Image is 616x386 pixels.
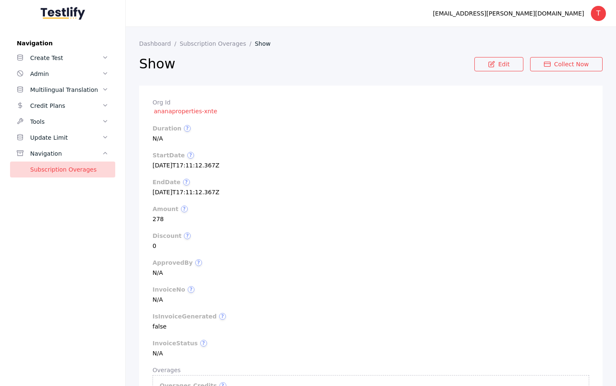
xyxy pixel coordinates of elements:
a: Dashboard [139,40,180,47]
div: [EMAIL_ADDRESS][PERSON_NAME][DOMAIN_NAME] [433,8,584,18]
span: ? [187,152,194,159]
label: invoiceNo [153,286,589,293]
label: Overages [153,367,589,373]
a: ananaproperties-xnte [153,107,218,115]
div: Update Limit [30,133,102,143]
img: Testlify - Backoffice [41,7,85,20]
span: ? [200,340,207,347]
section: 278 [153,206,589,222]
span: ? [195,259,202,266]
a: Subscription Overages [10,162,115,177]
section: [DATE]T17:11:12.367Z [153,179,589,196]
section: N/A [153,340,589,357]
div: Navigation [30,149,102,159]
a: Show [255,40,277,47]
label: approvedBy [153,259,589,266]
label: Navigation [10,40,115,47]
label: discount [153,232,589,239]
section: [DATE]T17:11:12.367Z [153,152,589,169]
span: ? [181,206,188,212]
label: startDate [153,152,589,159]
a: Collect Now [530,57,603,71]
section: N/A [153,259,589,276]
span: ? [188,286,194,293]
span: ? [183,179,190,185]
section: false [153,313,589,330]
label: duration [153,125,589,132]
section: N/A [153,286,589,303]
section: 0 [153,232,589,249]
label: invoiceStatus [153,340,589,347]
label: isInvoiceGenerated [153,313,589,320]
a: Edit [474,57,523,71]
div: T [591,6,606,21]
div: Create Test [30,53,102,63]
span: ? [219,313,226,320]
span: ? [184,232,191,239]
div: Credit Plans [30,101,102,111]
h2: Show [139,55,474,72]
span: ? [184,125,191,132]
div: Subscription Overages [30,164,109,175]
div: Tools [30,117,102,127]
a: Subscription Overages [180,40,255,47]
section: N/A [153,125,589,142]
div: Multilingual Translation [30,85,102,95]
div: Admin [30,69,102,79]
label: endDate [153,179,589,185]
label: Org Id [153,99,589,106]
label: amount [153,206,589,212]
